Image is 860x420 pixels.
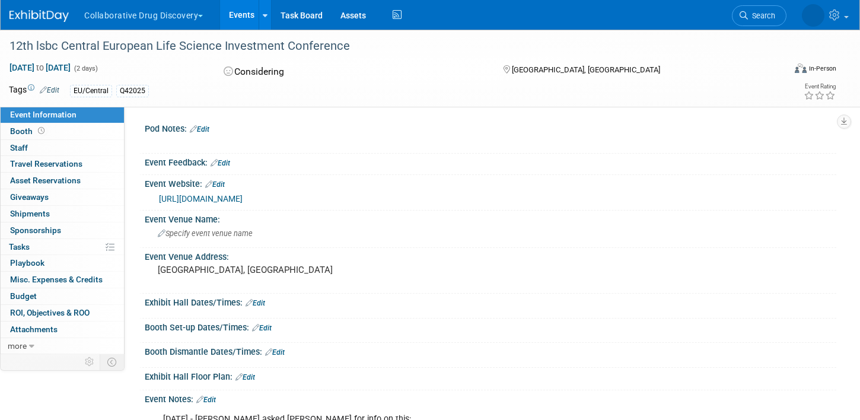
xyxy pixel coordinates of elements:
[252,324,272,332] a: Edit
[10,126,47,136] span: Booth
[145,390,836,406] div: Event Notes:
[116,85,149,97] div: Q42025
[246,299,265,307] a: Edit
[145,211,836,225] div: Event Venue Name:
[10,176,81,185] span: Asset Reservations
[10,291,37,301] span: Budget
[714,62,837,79] div: Event Format
[1,288,124,304] a: Budget
[145,368,836,383] div: Exhibit Hall Floor Plan:
[802,4,824,27] img: Katarina Vucetic
[1,123,124,139] a: Booth
[9,84,59,97] td: Tags
[10,143,28,152] span: Staff
[265,348,285,357] a: Edit
[1,255,124,271] a: Playbook
[808,64,836,73] div: In-Person
[9,10,69,22] img: ExhibitDay
[795,63,807,73] img: Format-Inperson.png
[34,63,46,72] span: to
[211,159,230,167] a: Edit
[145,154,836,169] div: Event Feedback:
[145,248,836,263] div: Event Venue Address:
[190,125,209,133] a: Edit
[10,308,90,317] span: ROI, Objectives & ROO
[9,62,71,73] span: [DATE] [DATE]
[70,85,112,97] div: EU/Central
[1,107,124,123] a: Event Information
[748,11,775,20] span: Search
[10,192,49,202] span: Giveaways
[10,324,58,334] span: Attachments
[158,265,420,275] pre: [GEOGRAPHIC_DATA], [GEOGRAPHIC_DATA]
[145,319,836,334] div: Booth Set-up Dates/Times:
[79,354,100,370] td: Personalize Event Tab Strip
[1,338,124,354] a: more
[196,396,216,404] a: Edit
[1,239,124,255] a: Tasks
[1,272,124,288] a: Misc. Expenses & Credits
[9,242,30,252] span: Tasks
[1,189,124,205] a: Giveaways
[10,225,61,235] span: Sponsorships
[1,222,124,238] a: Sponsorships
[8,341,27,351] span: more
[73,65,98,72] span: (2 days)
[145,294,836,309] div: Exhibit Hall Dates/Times:
[1,305,124,321] a: ROI, Objectives & ROO
[145,120,836,135] div: Pod Notes:
[145,175,836,190] div: Event Website:
[10,275,103,284] span: Misc. Expenses & Credits
[10,209,50,218] span: Shipments
[512,65,660,74] span: [GEOGRAPHIC_DATA], [GEOGRAPHIC_DATA]
[158,229,253,238] span: Specify event venue name
[1,322,124,338] a: Attachments
[159,194,243,203] a: [URL][DOMAIN_NAME]
[40,86,59,94] a: Edit
[235,373,255,381] a: Edit
[10,110,77,119] span: Event Information
[100,354,125,370] td: Toggle Event Tabs
[145,343,836,358] div: Booth Dismantle Dates/Times:
[220,62,484,82] div: Considering
[1,156,124,172] a: Travel Reservations
[1,173,124,189] a: Asset Reservations
[205,180,225,189] a: Edit
[36,126,47,135] span: Booth not reserved yet
[5,36,766,57] div: 12th lsbc Central European Life Science Investment Conference
[10,159,82,168] span: Travel Reservations
[1,140,124,156] a: Staff
[10,258,44,268] span: Playbook
[1,206,124,222] a: Shipments
[804,84,836,90] div: Event Rating
[732,5,786,26] a: Search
